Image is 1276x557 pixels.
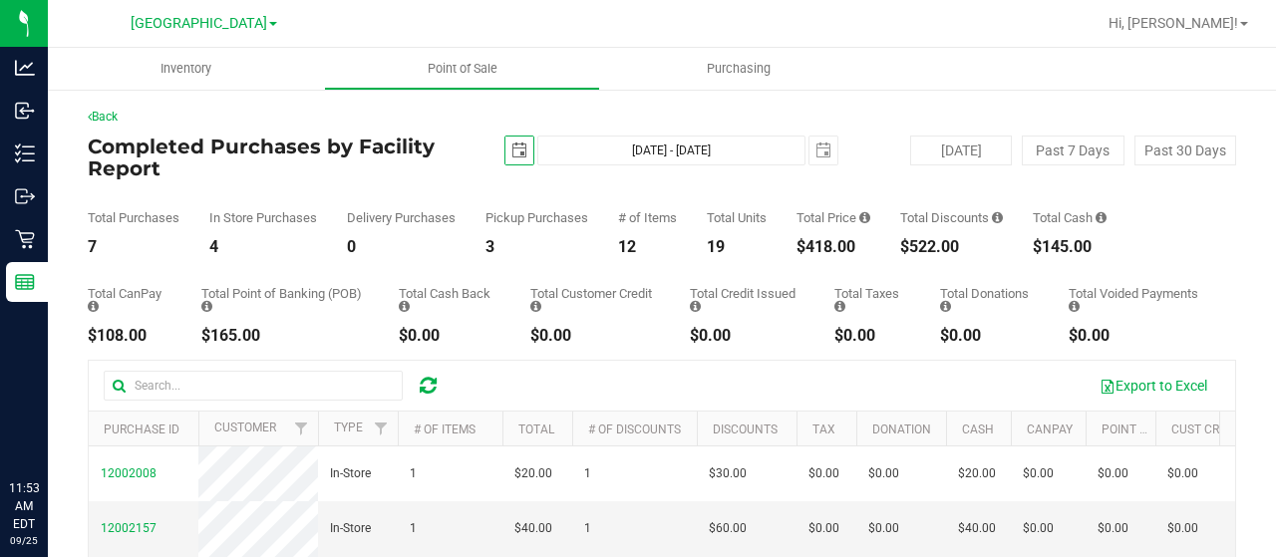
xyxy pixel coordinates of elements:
[1167,464,1198,483] span: $0.00
[214,420,276,434] a: Customer
[1033,211,1107,224] div: Total Cash
[958,519,996,538] span: $40.00
[15,272,35,292] inline-svg: Reports
[797,239,870,255] div: $418.00
[834,328,910,344] div: $0.00
[962,422,994,436] a: Cash
[1033,239,1107,255] div: $145.00
[201,300,212,313] i: Sum of the successful, non-voided point-of-banking payment transactions, both via payment termina...
[88,239,179,255] div: 7
[330,464,371,483] span: In-Store
[15,143,35,163] inline-svg: Inventory
[530,300,541,313] i: Sum of the successful, non-voided payments using account credit for all purchases in the date range.
[910,136,1012,165] button: [DATE]
[15,58,35,78] inline-svg: Analytics
[20,398,80,457] iframe: Resource center
[1023,519,1054,538] span: $0.00
[9,533,39,548] p: 09/25
[690,300,701,313] i: Sum of all account credit issued for all refunds from returned purchases in the date range.
[514,464,552,483] span: $20.00
[285,412,318,445] a: Filter
[347,239,456,255] div: 0
[410,464,417,483] span: 1
[48,48,324,90] a: Inventory
[992,211,1003,224] i: Sum of the discount values applied to the all purchases in the date range.
[900,211,1003,224] div: Total Discounts
[399,287,500,313] div: Total Cash Back
[808,464,839,483] span: $0.00
[15,101,35,121] inline-svg: Inbound
[410,519,417,538] span: 1
[834,287,910,313] div: Total Taxes
[518,422,554,436] a: Total
[201,287,369,313] div: Total Point of Banking (POB)
[713,422,778,436] a: Discounts
[514,519,552,538] span: $40.00
[1096,211,1107,224] i: Sum of the successful, non-voided cash payment transactions for all purchases in the date range. ...
[88,287,171,313] div: Total CanPay
[330,519,371,538] span: In-Store
[868,464,899,483] span: $0.00
[209,211,317,224] div: In Store Purchases
[399,328,500,344] div: $0.00
[1069,328,1206,344] div: $0.00
[588,422,681,436] a: # of Discounts
[872,422,931,436] a: Donation
[401,60,524,78] span: Point of Sale
[15,186,35,206] inline-svg: Outbound
[347,211,456,224] div: Delivery Purchases
[88,110,118,124] a: Back
[797,211,870,224] div: Total Price
[1098,464,1128,483] span: $0.00
[618,211,677,224] div: # of Items
[709,464,747,483] span: $30.00
[940,328,1039,344] div: $0.00
[530,287,660,313] div: Total Customer Credit
[812,422,835,436] a: Tax
[680,60,797,78] span: Purchasing
[1069,300,1080,313] i: Sum of all voided payment transaction amounts, excluding tips and transaction fees, for all purch...
[940,300,951,313] i: Sum of all round-up-to-next-dollar total price adjustments for all purchases in the date range.
[505,137,533,164] span: select
[134,60,238,78] span: Inventory
[131,15,267,32] span: [GEOGRAPHIC_DATA]
[900,239,1003,255] div: $522.00
[209,239,317,255] div: 4
[584,519,591,538] span: 1
[1102,422,1243,436] a: Point of Banking (POB)
[1109,15,1238,31] span: Hi, [PERSON_NAME]!
[1167,519,1198,538] span: $0.00
[709,519,747,538] span: $60.00
[600,48,876,90] a: Purchasing
[88,328,171,344] div: $108.00
[584,464,591,483] span: 1
[101,521,157,535] span: 12002157
[334,420,363,434] a: Type
[618,239,677,255] div: 12
[1027,422,1073,436] a: CanPay
[1134,136,1236,165] button: Past 30 Days
[101,466,157,480] span: 12002008
[707,239,767,255] div: 19
[690,287,804,313] div: Total Credit Issued
[414,422,476,436] a: # of Items
[1087,369,1220,403] button: Export to Excel
[324,48,600,90] a: Point of Sale
[707,211,767,224] div: Total Units
[1022,136,1123,165] button: Past 7 Days
[958,464,996,483] span: $20.00
[1171,422,1244,436] a: Cust Credit
[809,137,837,164] span: select
[88,300,99,313] i: Sum of the successful, non-voided CanPay payment transactions for all purchases in the date range.
[1023,464,1054,483] span: $0.00
[88,211,179,224] div: Total Purchases
[485,239,588,255] div: 3
[834,300,845,313] i: Sum of the total taxes for all purchases in the date range.
[104,371,403,401] input: Search...
[9,479,39,533] p: 11:53 AM EDT
[859,211,870,224] i: Sum of the total prices of all purchases in the date range.
[530,328,660,344] div: $0.00
[15,229,35,249] inline-svg: Retail
[690,328,804,344] div: $0.00
[104,422,179,436] a: Purchase ID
